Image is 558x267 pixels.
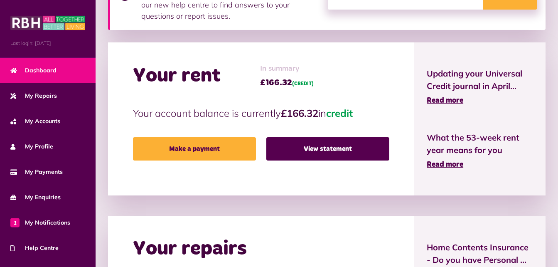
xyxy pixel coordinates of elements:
[427,241,533,266] span: Home Contents Insurance - Do you have Personal ...
[260,77,314,89] span: £166.32
[10,168,63,176] span: My Payments
[427,131,533,171] a: What the 53-week rent year means for you Read more
[133,106,389,121] p: Your account balance is currently in
[133,64,221,88] h2: Your rent
[260,63,314,74] span: In summary
[133,137,256,161] a: Make a payment
[427,97,463,104] span: Read more
[10,66,57,75] span: Dashboard
[427,67,533,92] span: Updating your Universal Credit journal in April...
[427,67,533,106] a: Updating your Universal Credit journal in April... Read more
[266,137,389,161] a: View statement
[10,40,85,47] span: Last login: [DATE]
[326,107,353,119] span: credit
[427,131,533,156] span: What the 53-week rent year means for you
[10,193,61,202] span: My Enquiries
[10,91,57,100] span: My Repairs
[427,161,463,168] span: Read more
[10,244,59,252] span: Help Centre
[281,107,318,119] strong: £166.32
[10,218,70,227] span: My Notifications
[292,82,314,87] span: (CREDIT)
[133,237,247,261] h2: Your repairs
[10,142,53,151] span: My Profile
[10,218,20,227] span: 1
[10,117,60,126] span: My Accounts
[10,15,85,31] img: MyRBH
